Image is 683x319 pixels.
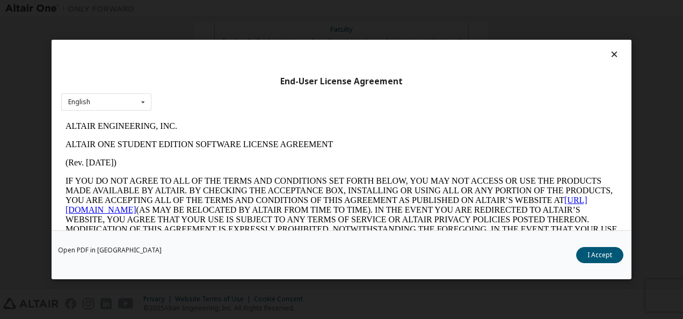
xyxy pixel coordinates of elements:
p: ALTAIR ENGINEERING, INC. [4,4,556,14]
p: (Rev. [DATE]) [4,41,556,50]
div: End-User License Agreement [61,76,622,87]
button: I Accept [576,247,623,263]
a: [URL][DOMAIN_NAME] [4,78,526,97]
p: IF YOU DO NOT AGREE TO ALL OF THE TERMS AND CONDITIONS SET FORTH BELOW, YOU MAY NOT ACCESS OR USE... [4,59,556,136]
p: ALTAIR ONE STUDENT EDITION SOFTWARE LICENSE AGREEMENT [4,23,556,32]
a: Open PDF in [GEOGRAPHIC_DATA] [58,247,162,253]
div: English [68,99,90,105]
